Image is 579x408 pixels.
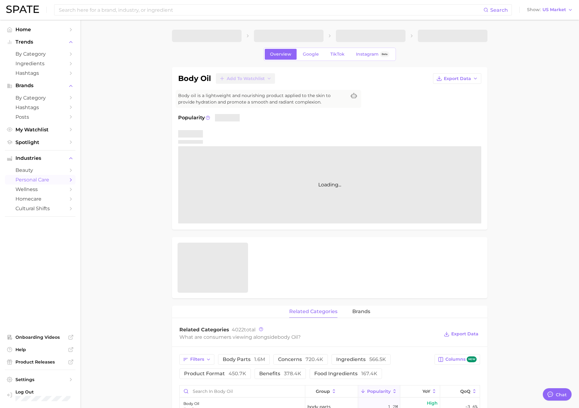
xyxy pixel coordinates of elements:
[183,400,199,407] div: body oil
[15,359,65,365] span: Product Releases
[490,7,508,13] span: Search
[15,334,65,340] span: Onboarding Videos
[190,357,204,362] span: Filters
[289,309,337,314] span: related categories
[400,385,440,397] button: YoY
[15,177,65,183] span: personal care
[525,6,574,14] button: ShowUS Market
[15,167,65,173] span: beauty
[15,377,65,382] span: Settings
[277,334,298,340] span: body oil
[5,138,75,147] a: Spotlight
[422,389,430,394] span: YoY
[382,52,388,57] span: Beta
[15,39,65,45] span: Trends
[5,37,75,47] button: Trends
[227,76,265,81] span: Add to Watchlist
[445,356,477,362] span: Columns
[5,125,75,134] a: My Watchlist
[178,114,205,121] span: Popularity
[5,194,75,204] a: homecare
[5,49,75,59] a: by Category
[259,371,301,376] span: benefits
[178,75,211,82] h1: body oil
[460,389,470,394] span: QoQ
[178,146,481,223] div: Loading...
[351,49,395,60] a: InstagramBeta
[270,52,291,57] span: Overview
[15,114,65,120] span: Posts
[5,59,75,68] a: Ingredients
[444,76,471,81] span: Export Data
[5,375,75,384] a: Settings
[223,357,265,362] span: body parts
[15,70,65,76] span: Hashtags
[15,95,65,101] span: by Category
[356,52,379,57] span: Instagram
[440,385,480,397] button: QoQ
[336,357,386,362] span: ingredients
[5,68,75,78] a: Hashtags
[58,5,483,15] input: Search here for a brand, industry, or ingredient
[179,327,229,333] span: Related Categories
[543,8,566,11] span: US Market
[15,51,65,57] span: by Category
[254,356,265,362] span: 1.6m
[467,356,477,362] span: new
[232,327,244,333] span: 4022
[5,154,75,163] button: Industries
[5,345,75,354] a: Help
[15,104,65,110] span: Hashtags
[284,371,301,376] span: 378.4k
[352,309,370,314] span: brands
[5,357,75,367] a: Product Releases
[229,371,246,376] span: 450.7k
[427,399,438,407] span: High
[216,73,275,84] button: Add to Watchlist
[369,356,386,362] span: 566.5k
[306,356,323,362] span: 720.4k
[5,333,75,342] a: Onboarding Videos
[15,127,65,133] span: My Watchlist
[184,371,246,376] span: product format
[15,83,65,88] span: Brands
[180,385,305,397] input: Search in body oil
[15,27,65,32] span: Home
[325,49,350,60] a: TikTok
[5,112,75,122] a: Posts
[15,206,65,211] span: cultural shifts
[361,371,377,376] span: 167.4k
[179,333,439,341] div: What are consumers viewing alongside ?
[5,185,75,194] a: wellness
[298,49,324,60] a: Google
[442,330,480,338] button: Export Data
[265,49,297,60] a: Overview
[5,81,75,90] button: Brands
[451,331,478,337] span: Export Data
[367,389,391,394] span: Popularity
[5,25,75,34] a: Home
[435,354,480,365] button: Columnsnew
[5,93,75,103] a: by Category
[179,354,214,365] button: Filters
[330,52,345,57] span: TikTok
[178,92,346,105] span: Body oil is a lightweight and nourishing product applied to the skin to provide hydration and pro...
[6,6,39,13] img: SPATE
[15,61,65,66] span: Ingredients
[303,52,319,57] span: Google
[278,357,323,362] span: concerns
[527,8,541,11] span: Show
[5,175,75,185] a: personal care
[15,347,65,352] span: Help
[5,387,75,403] a: Log out. Currently logged in with e-mail dgauld@soldejaneiro.com.
[316,389,330,394] span: group
[15,196,65,202] span: homecare
[358,385,400,397] button: Popularity
[5,165,75,175] a: beauty
[15,155,65,161] span: Industries
[15,389,72,395] span: Log Out
[433,73,481,84] button: Export Data
[15,139,65,145] span: Spotlight
[5,204,75,213] a: cultural shifts
[232,327,255,333] span: total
